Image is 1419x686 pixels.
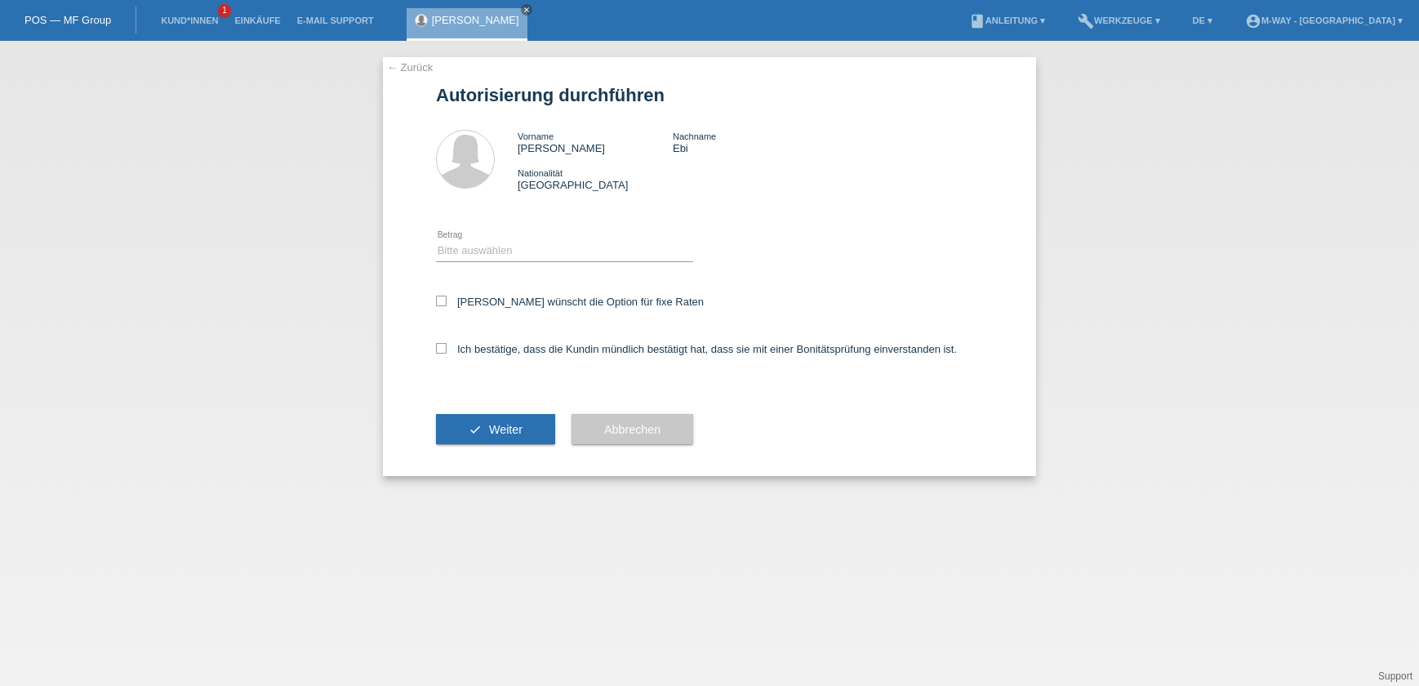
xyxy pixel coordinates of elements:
[518,168,563,178] span: Nationalität
[1237,16,1411,25] a: account_circlem-way - [GEOGRAPHIC_DATA] ▾
[673,131,716,141] span: Nachname
[604,423,661,436] span: Abbrechen
[518,131,554,141] span: Vorname
[436,296,704,308] label: [PERSON_NAME] wünscht die Option für fixe Raten
[572,414,693,445] button: Abbrechen
[969,13,985,29] i: book
[436,85,983,105] h1: Autorisierung durchführen
[1078,13,1094,29] i: build
[387,61,433,73] a: ← Zurück
[518,167,673,191] div: [GEOGRAPHIC_DATA]
[521,4,532,16] a: close
[436,414,555,445] button: check Weiter
[489,423,523,436] span: Weiter
[226,16,288,25] a: Einkäufe
[469,423,482,436] i: check
[1185,16,1221,25] a: DE ▾
[24,14,111,26] a: POS — MF Group
[673,130,828,154] div: Ebi
[289,16,382,25] a: E-Mail Support
[1070,16,1168,25] a: buildWerkzeuge ▾
[961,16,1053,25] a: bookAnleitung ▾
[1378,670,1412,682] a: Support
[518,130,673,154] div: [PERSON_NAME]
[1245,13,1261,29] i: account_circle
[432,14,519,26] a: [PERSON_NAME]
[436,343,957,355] label: Ich bestätige, dass die Kundin mündlich bestätigt hat, dass sie mit einer Bonitätsprüfung einvers...
[523,6,531,14] i: close
[153,16,226,25] a: Kund*innen
[218,4,231,18] span: 1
